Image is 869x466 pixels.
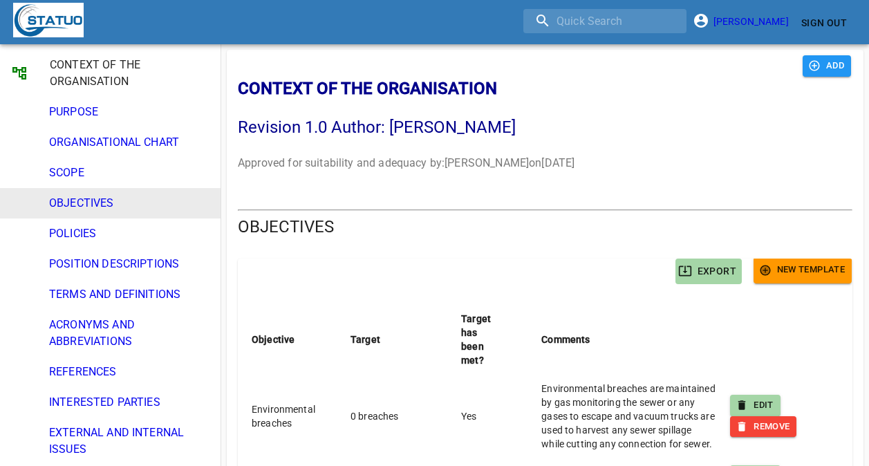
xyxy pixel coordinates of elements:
button: REMOVE [730,416,796,438]
span: Environmental breaches [252,404,315,429]
button: EXPORT [675,259,742,284]
b: CONTEXT OF THE ORGANISATION [238,79,497,98]
p: Revision 1.0 Author: [PERSON_NAME] [238,116,803,138]
span: EDIT [737,398,774,413]
span: SCOPE [49,165,209,181]
p: Approved for suitability and adequacy by: [PERSON_NAME] on [DATE] [238,155,803,171]
span: ORGANISATIONAL CHART [49,134,209,151]
span: New Template [760,262,845,278]
span: INTERESTED PARTIES [49,394,209,411]
th: Objective [238,298,337,381]
span: EXTERNAL AND INTERNAL ISSUES [49,425,209,458]
button: Sign Out [796,10,852,36]
th: Target [337,298,447,381]
th: Comments [527,298,729,381]
span: ADD [810,58,844,74]
button: ADD [803,55,851,77]
input: search [523,9,686,33]
span: POSITION DESCRIPTIONS [49,256,209,272]
span: Environmental breaches are maintained by gas monitoring the sewer or any gases to escape and vacu... [541,383,716,449]
img: Statuo [13,3,84,37]
a: [PERSON_NAME] [697,16,796,27]
span: CONTEXT OF THE ORGANISATION [50,57,193,90]
span: 0 breaches [351,411,399,422]
button: EDIT [730,395,781,416]
span: REMOVE [737,419,789,435]
span: Sign Out [801,15,847,32]
span: EXPORT [681,263,736,280]
span: Yes [461,411,476,422]
span: TERMS AND DEFINITIONS [49,286,209,303]
th: Target has been met? [447,298,527,381]
span: REFERENCES [49,364,209,380]
span: OBJECTIVES [49,195,209,212]
span: PURPOSE [49,104,209,120]
span: POLICIES [49,225,209,242]
button: New Template [754,257,852,283]
span: ACRONYMS AND ABBREVIATIONS [49,317,209,350]
h2: OBJECTIVES [238,216,852,238]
